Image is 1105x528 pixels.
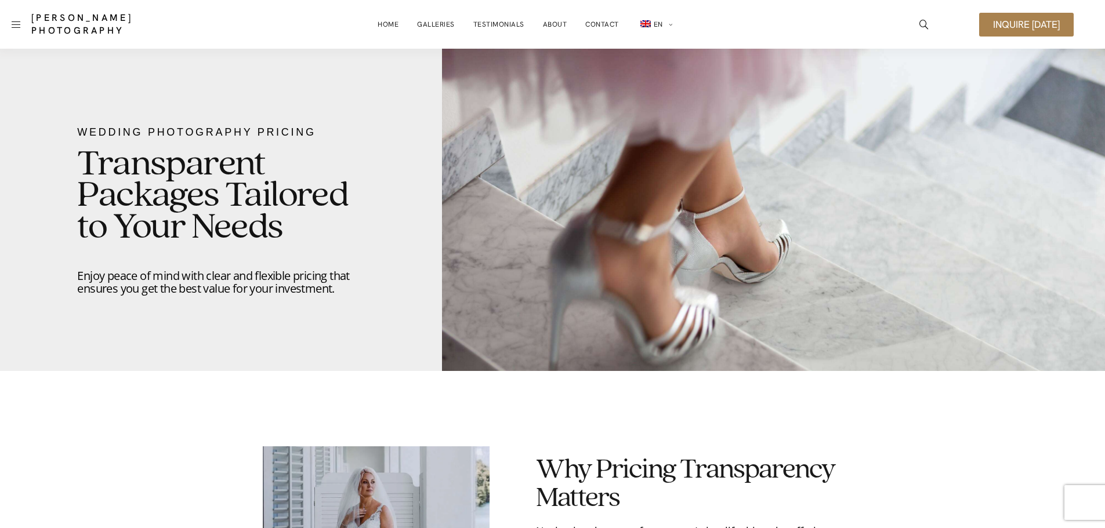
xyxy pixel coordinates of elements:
[536,456,843,512] h2: Why Pricing Transparency Matters
[993,20,1060,30] span: Inquire [DATE]
[473,13,524,36] a: Testimonials
[77,270,364,295] p: Enjoy peace of mind with clear and flexible pricing that ensures you get the best value for your ...
[637,13,673,37] a: en_GBEN
[640,20,651,27] img: EN
[979,13,1074,37] a: Inquire [DATE]
[543,13,567,36] a: About
[914,14,934,35] a: icon-magnifying-glass34
[378,13,398,36] a: Home
[77,125,364,140] div: Wedding Photography Pricing
[654,20,663,29] span: EN
[31,12,219,37] a: [PERSON_NAME] Photography
[585,13,619,36] a: Contact
[417,13,455,36] a: Galleries
[77,149,364,243] h2: Transparent Packages Tailored to Your Needs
